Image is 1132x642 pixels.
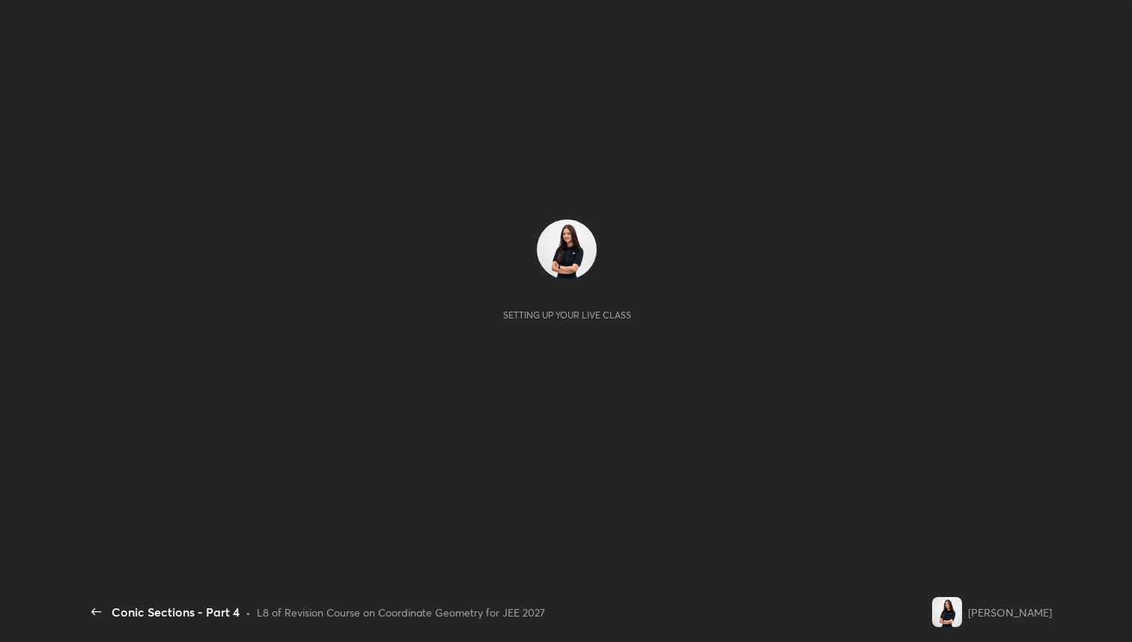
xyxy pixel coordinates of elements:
div: • [246,605,251,620]
img: 35c4734365c64526bb4c9966d08b652c.jpg [932,597,962,627]
img: 35c4734365c64526bb4c9966d08b652c.jpg [537,219,597,279]
div: L8 of Revision Course on Coordinate Geometry for JEE 2027 [257,605,545,620]
div: [PERSON_NAME] [968,605,1052,620]
div: Setting up your live class [503,309,631,321]
div: Conic Sections - Part 4 [112,603,240,621]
